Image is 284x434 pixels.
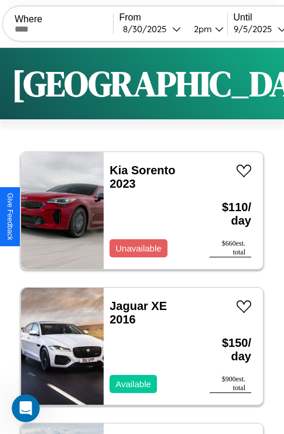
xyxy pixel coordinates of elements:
div: $ 660 est. total [210,239,251,257]
h3: $ 150 / day [210,325,251,375]
p: Unavailable [115,240,161,256]
a: Jaguar XE 2016 [110,299,167,326]
iframe: Intercom live chat [12,394,40,422]
div: 8 / 30 / 2025 [123,23,172,35]
button: 2pm [184,23,227,35]
div: 9 / 5 / 2025 [234,23,278,35]
label: Where [15,14,113,25]
a: Kia Sorento 2023 [110,164,175,190]
button: 8/30/2025 [119,23,184,35]
p: Available [115,376,151,392]
div: 2pm [188,23,215,35]
h3: $ 110 / day [210,189,251,239]
div: Give Feedback [6,193,14,240]
label: From [119,12,227,23]
div: $ 900 est. total [210,375,251,393]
